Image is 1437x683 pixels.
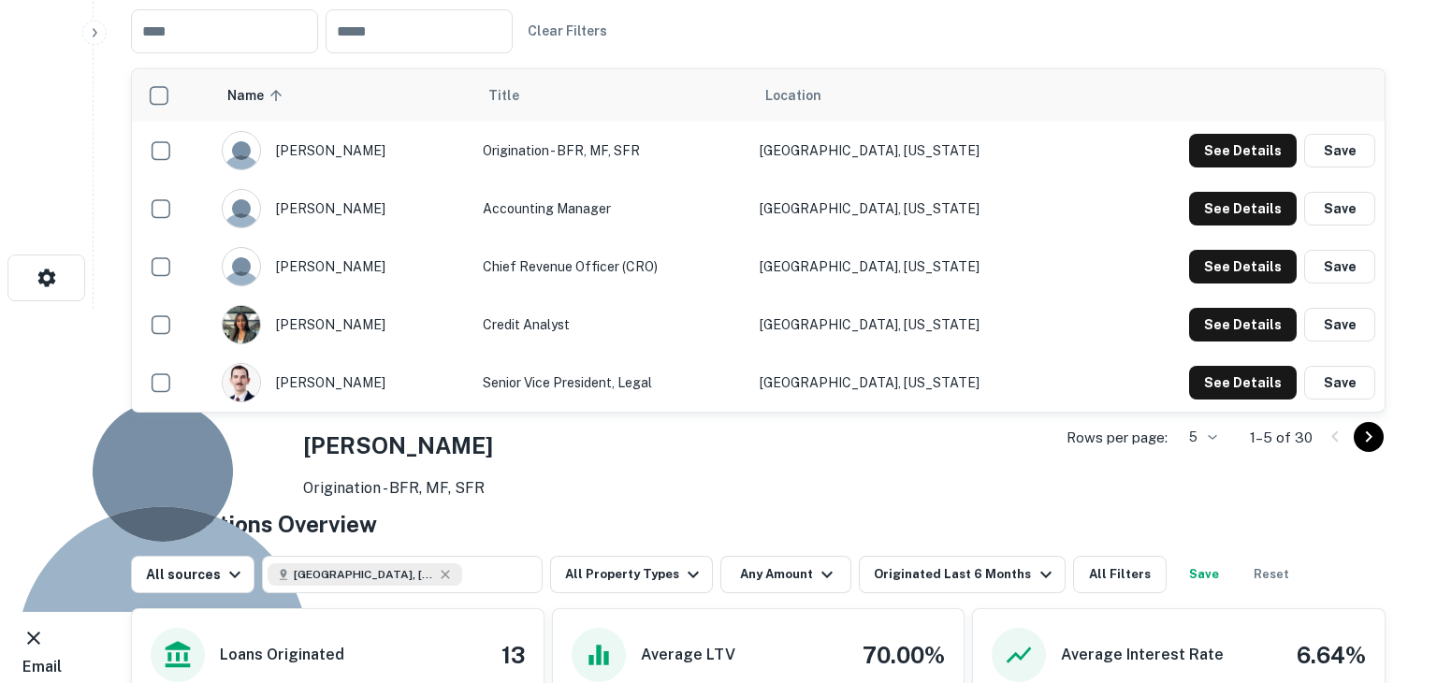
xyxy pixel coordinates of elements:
[1241,556,1301,593] button: Reset
[1189,134,1297,167] button: See Details
[473,180,750,238] td: Accounting Manager
[1189,366,1297,400] button: See Details
[22,331,303,612] img: 9c8pery4andzj6ohjkjp54ma2
[1174,556,1234,593] button: Save your search to get updates of matches that match your search criteria.
[222,363,464,402] div: [PERSON_NAME]
[488,84,544,107] span: Title
[750,238,1092,296] td: [GEOGRAPHIC_DATA], [US_STATE]
[223,190,260,227] img: 9c8pery4andzj6ohjkjp54ma2
[1304,366,1375,400] button: Save
[1304,308,1375,341] button: Save
[750,122,1092,180] td: [GEOGRAPHIC_DATA], [US_STATE]
[1189,192,1297,225] button: See Details
[550,556,713,593] button: All Property Types
[222,247,464,286] div: [PERSON_NAME]
[1304,192,1375,225] button: Save
[473,122,750,180] td: Origination - BFR, MF, SFR
[1304,134,1375,167] button: Save
[1250,427,1313,449] p: 1–5 of 30
[501,638,525,672] h4: 13
[22,656,1401,678] h6: Email
[1175,424,1220,451] div: 5
[1354,422,1384,452] button: Go to next page
[223,132,260,169] img: 9c8pery4andzj6ohjkjp54ma2
[227,84,288,107] span: Name
[520,14,615,48] button: Clear Filters
[1343,533,1437,623] iframe: Chat Widget
[294,566,434,583] span: [GEOGRAPHIC_DATA], [GEOGRAPHIC_DATA], [GEOGRAPHIC_DATA]
[720,556,851,593] button: Any Amount
[1189,308,1297,341] button: See Details
[132,69,1385,412] div: scrollable content
[641,644,735,666] h6: Average LTV
[223,306,260,343] img: 1724086947281
[220,644,344,666] h6: Loans Originated
[1061,644,1224,666] h6: Average Interest Rate
[765,84,821,107] span: Location
[1189,250,1297,283] button: See Details
[750,296,1092,354] td: [GEOGRAPHIC_DATA], [US_STATE]
[1067,427,1168,449] p: Rows per page:
[222,305,464,344] div: [PERSON_NAME]
[874,563,1056,586] div: Originated Last 6 Months
[473,354,750,412] td: Senior Vice President, Legal
[473,296,750,354] td: Credit Analyst
[1297,638,1366,672] h4: 6.64%
[1304,250,1375,283] button: Save
[222,131,464,170] div: [PERSON_NAME]
[750,354,1092,412] td: [GEOGRAPHIC_DATA], [US_STATE]
[146,563,246,586] div: All sources
[223,248,260,285] img: 9c8pery4andzj6ohjkjp54ma2
[863,638,945,672] h4: 70.00%
[222,189,464,228] div: [PERSON_NAME]
[223,364,260,401] img: 1587655597114
[473,238,750,296] td: Chief Revenue Officer (CRO)
[303,477,493,500] p: Origination - BFR, MF, SFR
[1073,556,1167,593] button: All Filters
[750,180,1092,238] td: [GEOGRAPHIC_DATA], [US_STATE]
